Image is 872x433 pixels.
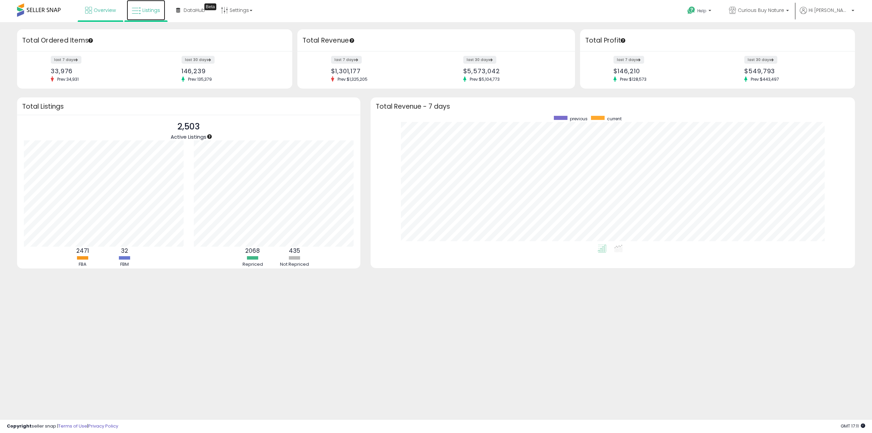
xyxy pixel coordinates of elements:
i: Get Help [687,6,696,15]
span: Prev: $128,573 [617,76,650,82]
h3: Total Ordered Items [22,36,287,45]
div: $5,573,042 [463,67,563,75]
div: 33,976 [51,67,150,75]
div: $146,210 [613,67,712,75]
span: Overview [94,7,116,14]
span: Prev: $1,325,205 [334,76,371,82]
div: FBM [104,261,145,268]
span: Active Listings [171,133,206,140]
div: Tooltip anchor [204,3,216,10]
div: Not Repriced [274,261,315,268]
b: 2471 [76,247,89,255]
label: last 7 days [51,56,81,64]
h3: Total Profit [585,36,850,45]
div: FBA [62,261,103,268]
label: last 30 days [463,56,496,64]
p: 2,503 [171,120,206,133]
h3: Total Revenue [302,36,570,45]
h3: Total Revenue - 7 days [376,104,850,109]
span: Prev: 135,379 [185,76,215,82]
label: last 30 days [182,56,215,64]
span: DataHub [184,7,205,14]
div: Tooltip anchor [349,37,355,44]
span: previous [570,116,588,122]
b: 435 [289,247,300,255]
div: Tooltip anchor [88,37,94,44]
a: Help [682,1,718,22]
span: Prev: 34,931 [54,76,82,82]
label: last 7 days [331,56,362,64]
label: last 7 days [613,56,644,64]
span: Help [697,8,706,14]
div: Tooltip anchor [620,37,626,44]
span: current [607,116,622,122]
span: Prev: $5,104,773 [466,76,503,82]
div: Repriced [232,261,273,268]
div: Tooltip anchor [206,134,213,140]
span: Listings [142,7,160,14]
span: Curious Buy Nature [738,7,784,14]
h3: Total Listings [22,104,355,109]
div: $549,793 [744,67,843,75]
label: last 30 days [744,56,777,64]
div: $1,301,177 [331,67,431,75]
span: Hi [PERSON_NAME] [809,7,850,14]
a: Hi [PERSON_NAME] [800,7,854,22]
b: 2068 [245,247,260,255]
div: 146,239 [182,67,280,75]
span: Prev: $443,497 [747,76,782,82]
b: 32 [121,247,128,255]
